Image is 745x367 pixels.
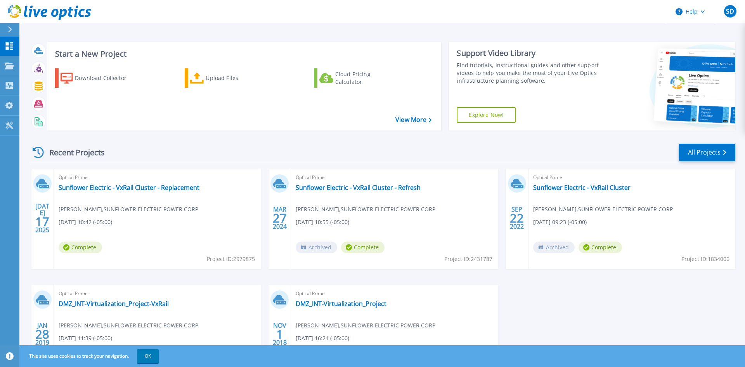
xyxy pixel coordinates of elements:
[273,215,287,221] span: 27
[726,8,734,14] span: SD
[272,204,287,232] div: MAR 2024
[296,321,435,330] span: [PERSON_NAME] , SUNFLOWER ELECTRIC POWER CORP
[533,205,673,214] span: [PERSON_NAME] , SUNFLOWER ELECTRIC POWER CORP
[59,173,256,182] span: Optical Prime
[35,320,50,348] div: JAN 2019
[335,70,397,86] div: Cloud Pricing Calculator
[59,321,198,330] span: [PERSON_NAME] , SUNFLOWER ELECTRIC POWER CORP
[444,255,492,263] span: Project ID: 2431787
[457,48,603,58] div: Support Video Library
[206,70,268,86] div: Upload Files
[59,300,169,308] a: DMZ_INT-Virtualization_Project-VxRail
[59,334,112,343] span: [DATE] 11:39 (-05:00)
[533,184,631,191] a: Sunflower Electric - VxRail Cluster
[296,334,349,343] span: [DATE] 16:21 (-05:00)
[55,50,431,58] h3: Start a New Project
[533,173,731,182] span: Optical Prime
[276,331,283,337] span: 1
[35,204,50,232] div: [DATE] 2025
[296,218,349,226] span: [DATE] 10:55 (-05:00)
[59,242,102,253] span: Complete
[75,70,137,86] div: Download Collector
[296,205,435,214] span: [PERSON_NAME] , SUNFLOWER ELECTRIC POWER CORP
[59,218,112,226] span: [DATE] 10:42 (-05:00)
[55,68,142,88] a: Download Collector
[21,349,159,363] span: This site uses cookies to track your navigation.
[59,289,256,298] span: Optical Prime
[679,144,735,161] a: All Projects
[185,68,271,88] a: Upload Files
[35,218,49,225] span: 17
[137,349,159,363] button: OK
[207,255,255,263] span: Project ID: 2979875
[296,173,493,182] span: Optical Prime
[296,184,421,191] a: Sunflower Electric - VxRail Cluster - Refresh
[296,300,386,308] a: DMZ_INT-Virtualization_Project
[681,255,729,263] span: Project ID: 1834006
[35,331,49,337] span: 28
[457,107,516,123] a: Explore Now!
[314,68,400,88] a: Cloud Pricing Calculator
[510,215,524,221] span: 22
[533,218,587,226] span: [DATE] 09:23 (-05:00)
[579,242,622,253] span: Complete
[395,116,431,123] a: View More
[59,205,198,214] span: [PERSON_NAME] , SUNFLOWER ELECTRIC POWER CORP
[533,242,575,253] span: Archived
[457,61,603,85] div: Find tutorials, instructional guides and other support videos to help you make the most of your L...
[509,204,524,232] div: SEP 2022
[272,320,287,348] div: NOV 2018
[296,289,493,298] span: Optical Prime
[30,143,115,162] div: Recent Projects
[59,184,199,191] a: Sunflower Electric - VxRail Cluster - Replacement
[341,242,385,253] span: Complete
[296,242,337,253] span: Archived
